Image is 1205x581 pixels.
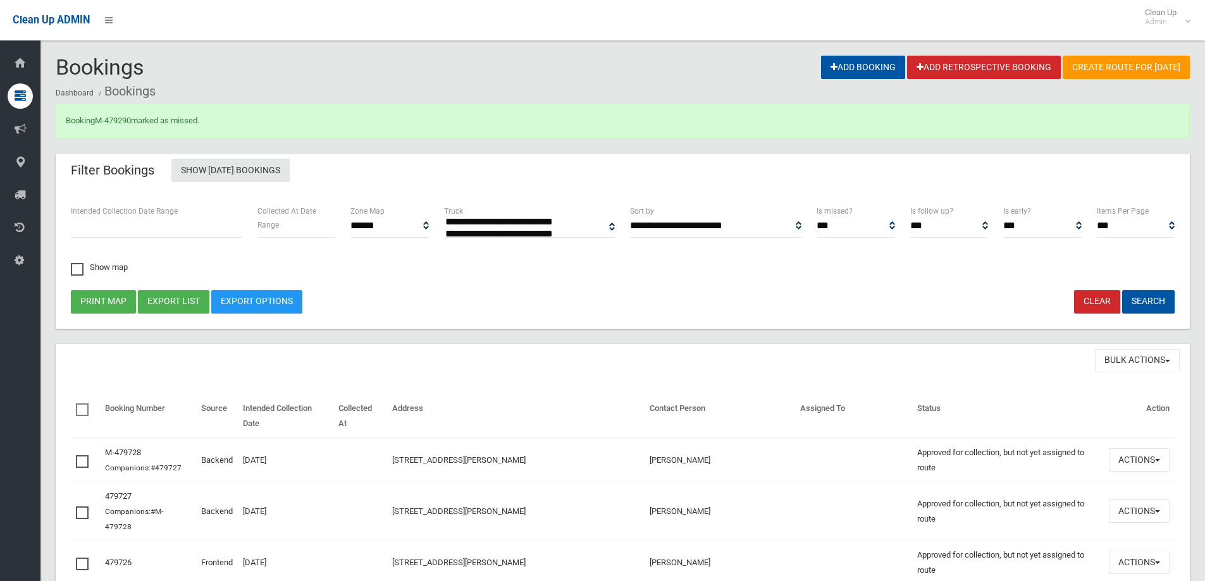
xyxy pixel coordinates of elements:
a: Export Options [211,290,302,314]
small: Companions: [105,463,183,472]
a: [STREET_ADDRESS][PERSON_NAME] [392,455,526,465]
header: Filter Bookings [56,158,170,183]
a: M-479290 [95,116,131,125]
th: Address [387,394,645,438]
td: Approved for collection, but not yet assigned to route [912,438,1104,482]
div: Booking marked as missed. [56,103,1190,138]
small: Admin [1145,17,1177,27]
a: Add Booking [821,56,905,79]
button: Export list [138,290,209,314]
td: Approved for collection, but not yet assigned to route [912,482,1104,541]
a: Dashboard [56,89,94,97]
a: 479727 [105,491,132,501]
a: M-479728 [105,448,141,457]
th: Contact Person [645,394,795,438]
button: Print map [71,290,136,314]
td: [DATE] [238,482,333,541]
button: Actions [1109,551,1170,574]
button: Actions [1109,448,1170,472]
td: Backend [196,482,238,541]
a: Show [DATE] Bookings [171,159,290,182]
span: Bookings [56,54,144,80]
th: Intended Collection Date [238,394,333,438]
label: Truck [444,204,463,218]
th: Action [1104,394,1175,438]
a: 479726 [105,558,132,567]
th: Collected At [333,394,386,438]
li: Bookings [96,80,156,103]
a: Clear [1074,290,1120,314]
button: Actions [1109,499,1170,523]
td: [PERSON_NAME] [645,438,795,482]
th: Status [912,394,1104,438]
small: Companions: [105,507,163,531]
button: Search [1122,290,1175,314]
span: Clean Up [1139,8,1189,27]
span: Show map [71,263,128,271]
span: Clean Up ADMIN [13,14,90,26]
a: Add Retrospective Booking [907,56,1061,79]
a: Create route for [DATE] [1063,56,1190,79]
th: Source [196,394,238,438]
a: [STREET_ADDRESS][PERSON_NAME] [392,558,526,567]
a: [STREET_ADDRESS][PERSON_NAME] [392,506,526,516]
th: Assigned To [795,394,913,438]
a: #479727 [151,463,182,472]
td: Backend [196,438,238,482]
td: [PERSON_NAME] [645,482,795,541]
button: Bulk Actions [1095,349,1180,372]
a: #M-479728 [105,507,163,531]
th: Booking Number [100,394,196,438]
td: [DATE] [238,438,333,482]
